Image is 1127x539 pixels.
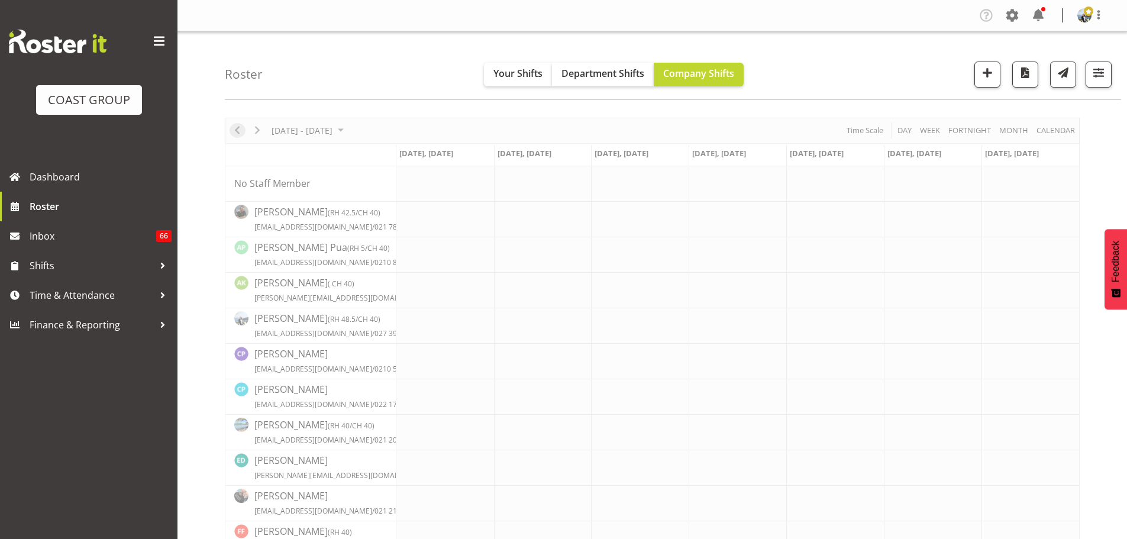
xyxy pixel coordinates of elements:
[30,286,154,304] span: Time & Attendance
[1050,62,1076,88] button: Send a list of all shifts for the selected filtered period to all rostered employees.
[30,316,154,334] span: Finance & Reporting
[1110,241,1121,282] span: Feedback
[493,67,542,80] span: Your Shifts
[1077,8,1092,22] img: brittany-taylorf7b938a58e78977fad4baecaf99ae47c.png
[30,168,172,186] span: Dashboard
[1086,62,1112,88] button: Filter Shifts
[48,91,130,109] div: COAST GROUP
[974,62,1000,88] button: Add a new shift
[1105,229,1127,309] button: Feedback - Show survey
[561,67,644,80] span: Department Shifts
[552,63,654,86] button: Department Shifts
[9,30,106,53] img: Rosterit website logo
[654,63,744,86] button: Company Shifts
[30,257,154,275] span: Shifts
[484,63,552,86] button: Your Shifts
[225,67,263,81] h4: Roster
[1012,62,1038,88] button: Download a PDF of the roster according to the set date range.
[30,227,156,245] span: Inbox
[30,198,172,215] span: Roster
[663,67,734,80] span: Company Shifts
[156,230,172,242] span: 66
